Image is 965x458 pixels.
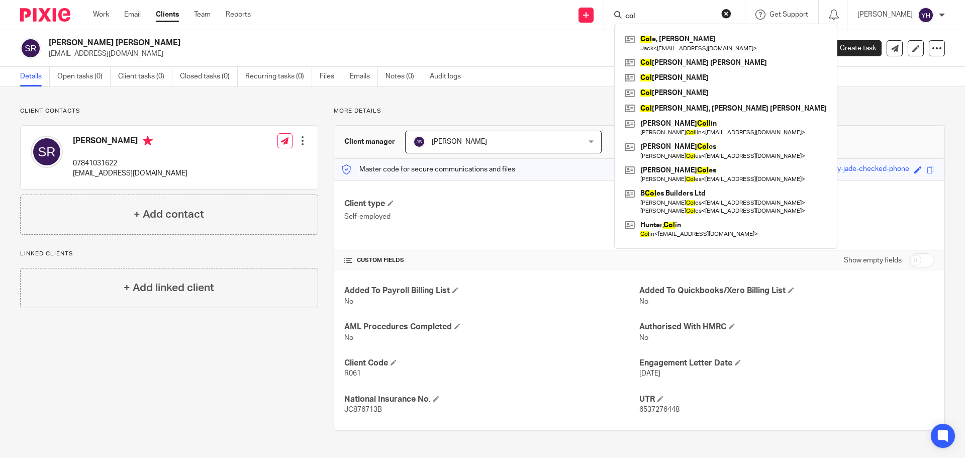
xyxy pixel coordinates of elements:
a: Notes (0) [385,67,422,86]
p: [EMAIL_ADDRESS][DOMAIN_NAME] [73,168,187,178]
h4: AML Procedures Completed [344,322,639,332]
a: Team [194,10,211,20]
h2: [PERSON_NAME] [PERSON_NAME] [49,38,656,48]
a: Clients [156,10,179,20]
h4: Client type [344,199,639,209]
img: svg%3E [31,136,63,168]
a: Details [20,67,50,86]
a: Audit logs [430,67,468,86]
a: Reports [226,10,251,20]
a: Email [124,10,141,20]
span: No [639,334,648,341]
a: Work [93,10,109,20]
img: svg%3E [918,7,934,23]
a: Create task [823,40,882,56]
p: Self-employed [344,212,639,222]
p: [EMAIL_ADDRESS][DOMAIN_NAME] [49,49,808,59]
img: svg%3E [413,136,425,148]
div: lovely-jade-checked-phone [823,164,909,175]
span: Get Support [769,11,808,18]
h4: Added To Payroll Billing List [344,286,639,296]
span: No [639,298,648,305]
h4: Added To Quickbooks/Xero Billing List [639,286,934,296]
label: Show empty fields [844,255,902,265]
h4: Engagement Letter Date [639,358,934,369]
h4: National Insurance No. [344,394,639,405]
a: Open tasks (0) [57,67,111,86]
p: Client contacts [20,107,318,115]
h4: [PERSON_NAME] [73,136,187,148]
h4: + Add linked client [124,280,214,296]
span: [DATE] [639,370,660,377]
a: Closed tasks (0) [180,67,238,86]
p: More details [334,107,945,115]
span: JC876713B [344,406,382,413]
button: Clear [721,9,731,19]
h3: Client manager [344,137,395,147]
span: No [344,334,353,341]
h4: + Add contact [134,207,204,222]
img: svg%3E [20,38,41,59]
h4: Client Code [344,358,639,369]
h4: CUSTOM FIELDS [344,256,639,264]
a: Files [320,67,342,86]
h4: Authorised With HMRC [639,322,934,332]
p: Linked clients [20,250,318,258]
input: Search [624,12,715,21]
p: 07841031622 [73,158,187,168]
span: R061 [344,370,361,377]
a: Recurring tasks (0) [245,67,312,86]
span: [PERSON_NAME] [432,138,487,145]
a: Emails [350,67,378,86]
i: Primary [143,136,153,146]
p: Master code for secure communications and files [342,164,515,174]
img: Pixie [20,8,70,22]
a: Client tasks (0) [118,67,172,86]
h4: UTR [639,394,934,405]
span: No [344,298,353,305]
span: 6537276448 [639,406,680,413]
p: [PERSON_NAME] [857,10,913,20]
